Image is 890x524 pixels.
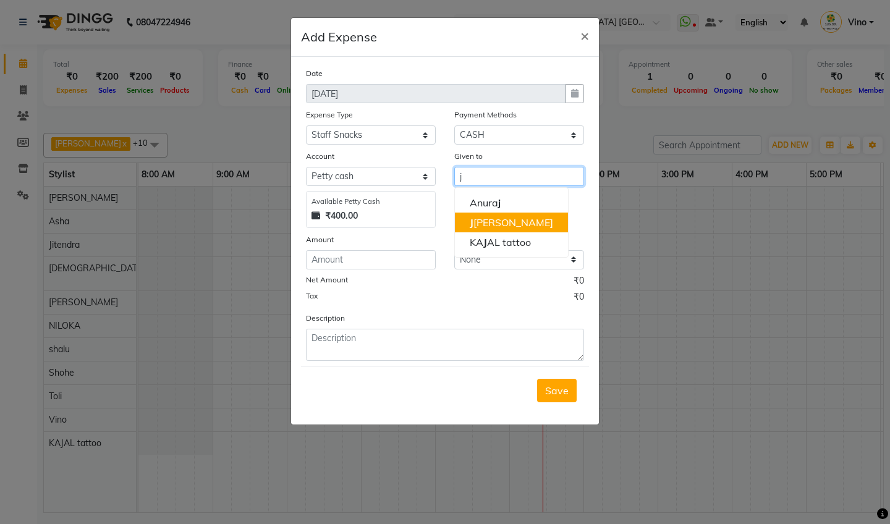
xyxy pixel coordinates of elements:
button: Close [570,18,599,53]
span: ₹0 [574,274,584,290]
ngb-highlight: [PERSON_NAME] [470,216,553,229]
span: Save [545,384,569,397]
label: Expense Type [306,109,353,120]
h5: Add Expense [301,28,377,46]
label: Date [306,68,323,79]
label: Payment Methods [454,109,517,120]
span: × [580,26,589,44]
label: Tax [306,290,318,302]
input: Given to [454,167,584,186]
div: Available Petty Cash [311,196,430,207]
label: Amount [306,234,334,245]
button: Save [537,379,577,402]
span: J [470,216,473,229]
strong: ₹400.00 [325,209,358,222]
label: Description [306,313,345,324]
span: ₹0 [574,290,584,306]
label: Account [306,151,334,162]
label: Given to [454,151,483,162]
span: J [483,236,487,248]
span: j [498,196,501,209]
label: Net Amount [306,274,348,285]
ngb-highlight: KA AL tattoo [470,236,531,248]
input: Amount [306,250,436,269]
ngb-highlight: Anura [470,196,501,209]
